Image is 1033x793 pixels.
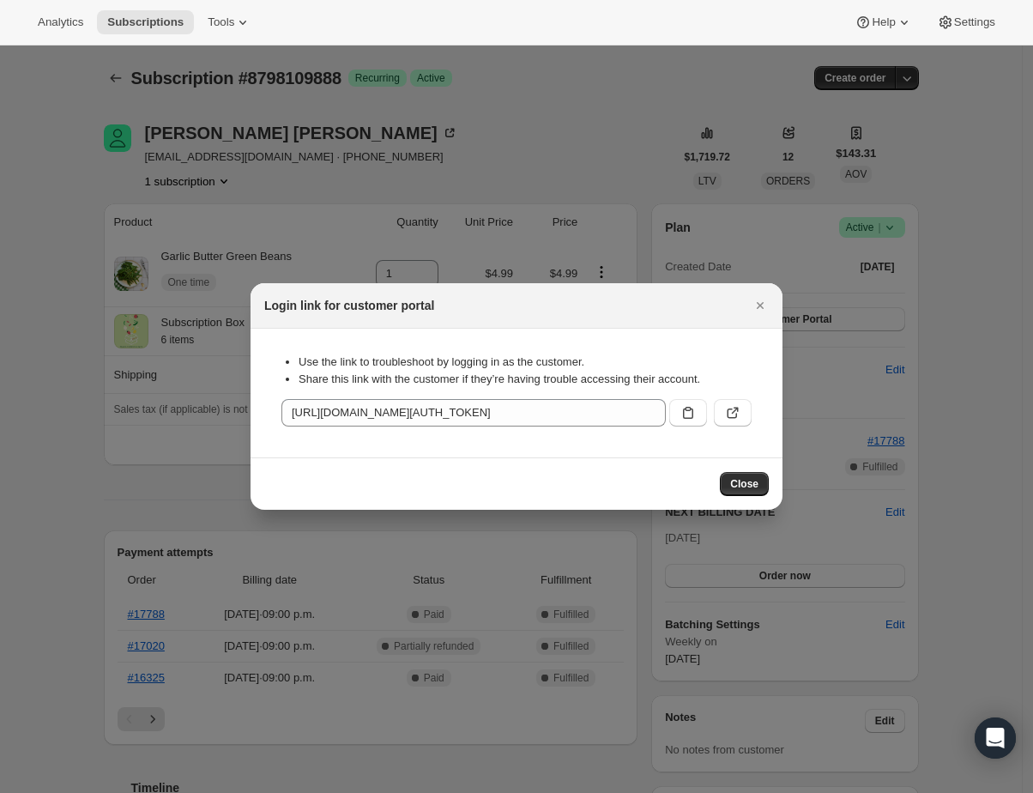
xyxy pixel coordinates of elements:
span: Settings [954,15,995,29]
h2: Login link for customer portal [264,297,434,314]
span: Tools [208,15,234,29]
span: Subscriptions [107,15,184,29]
button: Help [844,10,922,34]
span: Help [872,15,895,29]
li: Use the link to troubleshoot by logging in as the customer. [299,354,752,371]
span: Close [730,477,758,491]
button: Subscriptions [97,10,194,34]
button: Settings [927,10,1006,34]
div: Open Intercom Messenger [975,717,1016,759]
button: Close [720,472,769,496]
li: Share this link with the customer if they’re having trouble accessing their account. [299,371,752,388]
button: Close [748,294,772,318]
button: Analytics [27,10,94,34]
span: Analytics [38,15,83,29]
button: Tools [197,10,262,34]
